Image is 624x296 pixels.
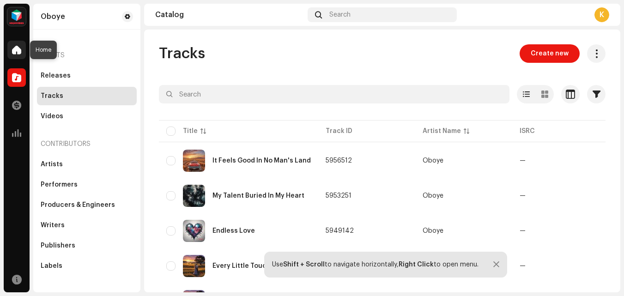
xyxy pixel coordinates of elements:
[41,13,65,20] div: Oboye
[41,113,63,120] div: Videos
[37,257,137,275] re-m-nav-item: Labels
[183,150,205,172] img: dd813062-4445-4c17-bd85-4c27397fefba
[41,201,115,209] div: Producers & Engineers
[37,107,137,126] re-m-nav-item: Videos
[41,161,63,168] div: Artists
[41,72,71,79] div: Releases
[326,193,351,199] span: 5953251
[37,216,137,235] re-m-nav-item: Writers
[37,87,137,105] re-m-nav-item: Tracks
[520,263,526,269] div: —
[41,222,65,229] div: Writers
[37,236,137,255] re-m-nav-item: Publishers
[212,263,271,269] div: Every Little Touch
[41,92,63,100] div: Tracks
[520,44,580,63] button: Create new
[594,7,609,22] div: K
[37,155,137,174] re-m-nav-item: Artists
[212,193,304,199] div: My Talent Buried In My Heart
[423,193,443,199] div: Oboye
[41,181,78,188] div: Performers
[423,157,443,164] div: Oboye
[183,255,205,277] img: f911659c-04be-48b8-ac27-e4caa500b208
[423,157,505,164] span: Oboye
[399,261,434,268] strong: Right Click
[212,157,311,164] div: It Feels Good In No Man's Land
[37,66,137,85] re-m-nav-item: Releases
[37,133,137,155] re-a-nav-header: Contributors
[183,220,205,242] img: 7dee9d88-0fb8-49ce-b608-6c33b5459d5e
[329,11,351,18] span: Search
[423,193,505,199] span: Oboye
[531,44,569,63] span: Create new
[212,228,255,234] div: Endless Love
[183,185,205,207] img: 4788e6a5-ad58-499a-bd20-8fbe25388398
[520,157,526,164] div: —
[520,228,526,234] div: —
[37,44,137,66] re-a-nav-header: Assets
[520,193,526,199] div: —
[155,11,304,18] div: Catalog
[41,262,62,270] div: Labels
[159,44,205,63] span: Tracks
[326,228,354,234] span: 5949142
[272,261,479,268] div: Use to navigate horizontally, to open menu.
[423,228,505,234] span: Oboye
[423,228,443,234] div: Oboye
[283,261,325,268] strong: Shift + Scroll
[41,242,75,249] div: Publishers
[159,85,509,103] input: Search
[326,157,352,164] span: 5956512
[7,7,26,26] img: feab3aad-9b62-475c-8caf-26f15a9573ee
[37,196,137,214] re-m-nav-item: Producers & Engineers
[423,127,461,136] div: Artist Name
[183,127,198,136] div: Title
[37,175,137,194] re-m-nav-item: Performers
